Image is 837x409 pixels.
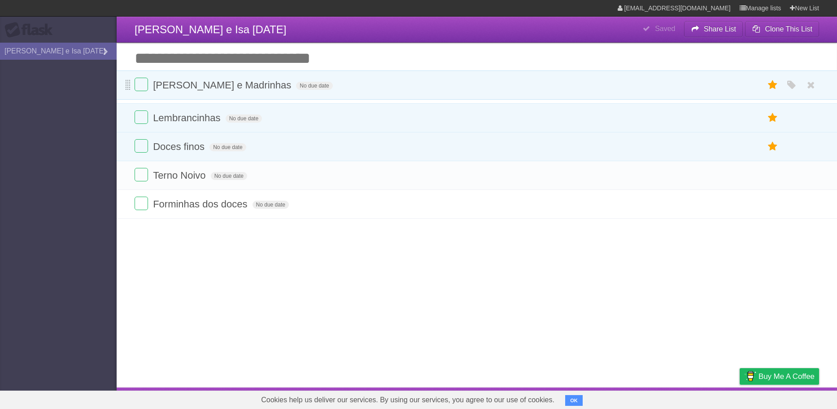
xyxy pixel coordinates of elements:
span: No due date [226,114,262,123]
span: No due date [209,143,246,151]
span: Cookies help us deliver our services. By using our services, you agree to our use of cookies. [252,391,563,409]
b: Clone This List [765,25,812,33]
button: Share List [684,21,743,37]
label: Done [135,139,148,153]
label: Done [135,110,148,124]
span: No due date [253,201,289,209]
span: Forminhas dos doces [153,198,249,210]
label: Star task [764,110,781,125]
a: Developers [650,390,686,407]
span: No due date [211,172,247,180]
a: Terms [697,390,717,407]
span: [PERSON_NAME] e Isa [DATE] [135,23,286,35]
label: Star task [764,139,781,154]
label: Star task [764,78,781,92]
button: OK [565,395,583,406]
b: Saved [655,25,675,32]
a: Suggest a feature [763,390,819,407]
label: Done [135,78,148,91]
button: Clone This List [745,21,819,37]
a: Buy me a coffee [740,368,819,385]
span: Buy me a coffee [759,369,815,384]
img: Buy me a coffee [744,369,756,384]
div: Flask [4,22,58,38]
b: Share List [704,25,736,33]
span: [PERSON_NAME] e Madrinhas [153,79,293,91]
span: Doces finos [153,141,207,152]
label: Done [135,197,148,210]
span: Lembrancinhas [153,112,222,123]
a: Privacy [728,390,751,407]
span: No due date [296,82,332,90]
label: Done [135,168,148,181]
span: Terno Noivo [153,170,208,181]
a: About [620,390,639,407]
